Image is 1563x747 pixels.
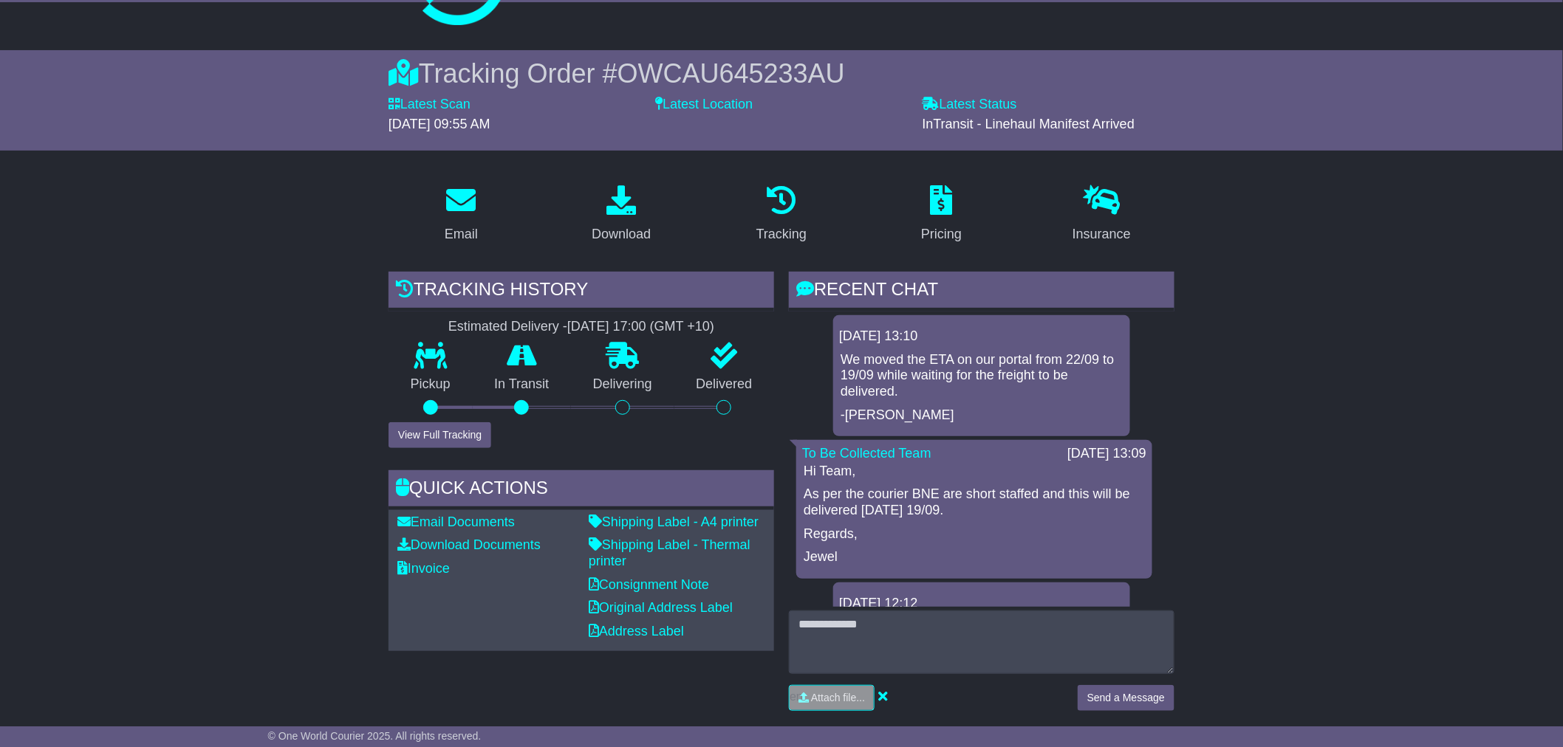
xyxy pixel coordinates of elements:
[582,180,660,249] a: Download
[839,596,1124,612] div: [DATE] 12:12
[841,407,1123,424] p: -[PERSON_NAME]
[841,352,1123,400] p: We moved the ETA on our portal from 22/09 to 19/09 while waiting for the freight to be delivered.
[592,224,651,244] div: Download
[589,624,684,638] a: Address Label
[756,224,807,244] div: Tracking
[804,549,1145,565] p: Jewel
[389,272,774,311] div: Tracking history
[435,180,488,249] a: Email
[268,730,482,742] span: © One World Courier 2025. All rights reserved.
[389,117,490,131] span: [DATE] 09:55 AM
[1073,224,1131,244] div: Insurance
[921,224,962,244] div: Pricing
[1063,180,1140,249] a: Insurance
[674,376,775,393] p: Delivered
[445,224,478,244] div: Email
[802,446,931,461] a: To Be Collected Team
[397,514,515,529] a: Email Documents
[397,537,541,552] a: Download Documents
[589,514,759,529] a: Shipping Label - A4 printer
[473,376,572,393] p: In Transit
[389,470,774,510] div: Quick Actions
[912,180,971,249] a: Pricing
[389,58,1174,89] div: Tracking Order #
[618,58,845,89] span: OWCAU645233AU
[389,319,774,335] div: Estimated Delivery -
[1078,685,1174,711] button: Send a Message
[655,97,753,113] label: Latest Location
[839,328,1124,345] div: [DATE] 13:10
[789,272,1174,311] div: RECENT CHAT
[923,117,1135,131] span: InTransit - Linehaul Manifest Arrived
[589,537,750,568] a: Shipping Label - Thermal printer
[389,97,471,113] label: Latest Scan
[589,600,733,615] a: Original Address Label
[567,319,714,335] div: [DATE] 17:00 (GMT +10)
[589,577,709,592] a: Consignment Note
[389,422,491,448] button: View Full Tracking
[397,561,450,576] a: Invoice
[571,376,674,393] p: Delivering
[747,180,816,249] a: Tracking
[804,464,1145,480] p: Hi Team,
[1067,446,1146,462] div: [DATE] 13:09
[923,97,1017,113] label: Latest Status
[804,486,1145,518] p: As per the courier BNE are short staffed and this will be delivered [DATE] 19/09.
[389,376,473,393] p: Pickup
[804,526,1145,543] p: Regards,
